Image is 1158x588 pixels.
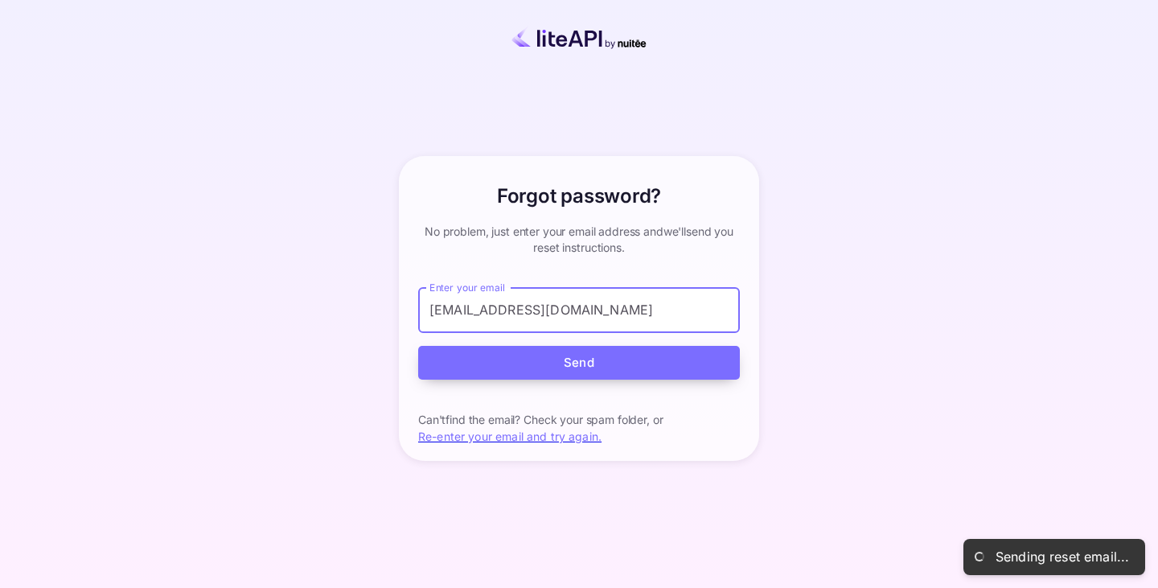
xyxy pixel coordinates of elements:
[418,430,602,443] a: Re-enter your email and try again.
[418,412,740,428] p: Can't find the email? Check your spam folder, or
[429,281,505,294] label: Enter your email
[418,346,740,380] button: Send
[996,549,1129,565] div: Sending reset email...
[497,182,661,211] h6: Forgot password?
[418,224,740,256] p: No problem, just enter your email address and we'll send you reset instructions.
[487,26,671,49] img: liteapi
